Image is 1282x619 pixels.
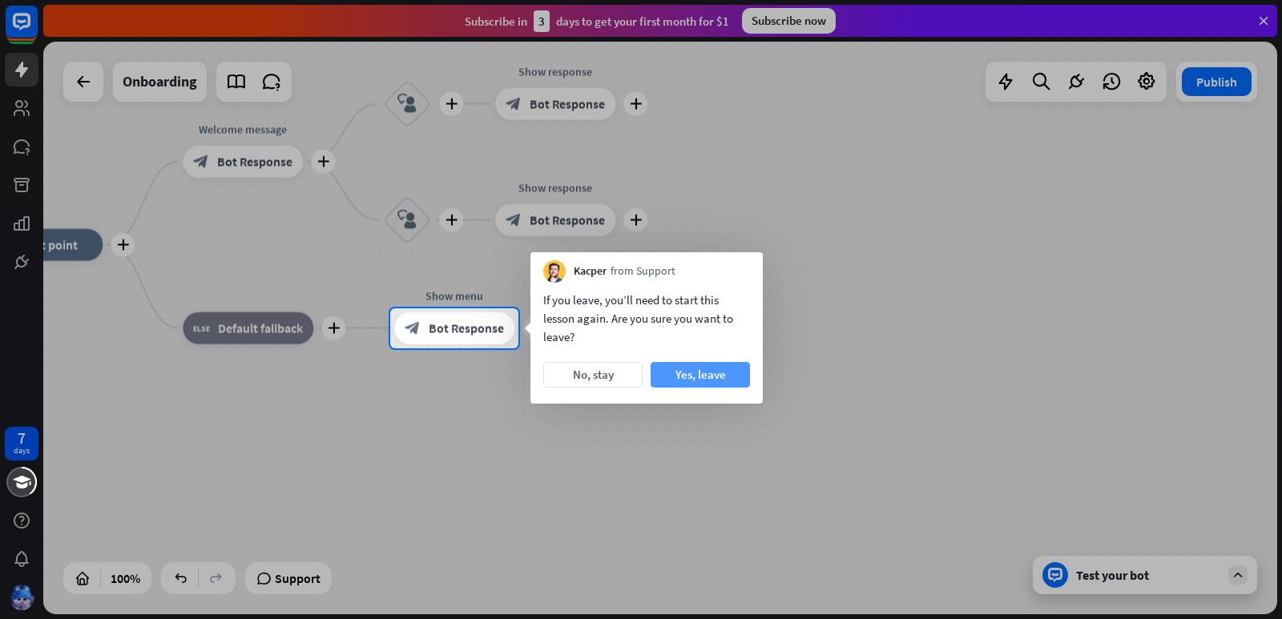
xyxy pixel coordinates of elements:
button: Yes, leave [651,362,750,388]
button: Open LiveChat chat widget [13,6,61,54]
span: from Support [611,263,675,279]
button: No, stay [543,362,643,388]
i: block_bot_response [405,320,421,336]
div: If you leave, you’ll need to start this lesson again. Are you sure you want to leave? [543,291,750,346]
span: Bot Response [429,320,504,336]
span: Kacper [574,263,607,279]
